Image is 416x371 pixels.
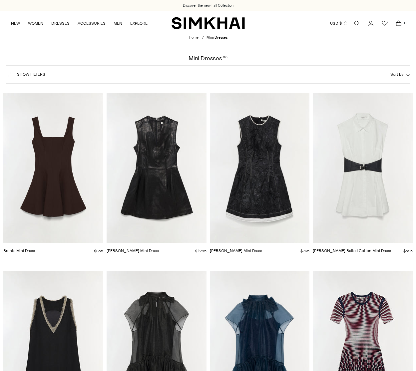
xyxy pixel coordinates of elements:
a: WOMEN [28,16,43,31]
a: Open cart modal [392,17,405,30]
span: Mini Dresses [207,35,227,40]
a: Discover the new Fall Collection [183,3,233,8]
a: [PERSON_NAME] Belted Cotton Mini Dress [313,248,391,253]
button: Show Filters [6,69,45,80]
button: USD $ [330,16,348,31]
a: NEW [11,16,20,31]
a: DRESSES [51,16,70,31]
a: MEN [114,16,122,31]
div: / [202,35,204,41]
a: Go to the account page [364,17,377,30]
a: Bronte Mini Dress [3,93,103,243]
a: Home [189,35,199,40]
h1: Mini Dresses [189,55,227,61]
a: [PERSON_NAME] Mini Dress [210,248,262,253]
a: Bronte Mini Dress [3,248,35,253]
a: EXPLORE [130,16,148,31]
span: 0 [402,20,408,26]
span: Show Filters [17,72,45,77]
span: $1,295 [195,249,207,253]
a: Adler Belted Cotton Mini Dress [313,93,413,243]
a: SIMKHAI [172,17,245,30]
span: $765 [300,249,309,253]
span: $595 [403,249,413,253]
div: 83 [223,55,227,61]
a: Wishlist [378,17,391,30]
button: Sort By [390,71,410,78]
span: Sort By [390,72,404,77]
a: [PERSON_NAME] Mini Dress [107,248,159,253]
a: Open search modal [350,17,363,30]
a: Juliette Leather Mini Dress [107,93,207,243]
a: ACCESSORIES [78,16,106,31]
a: Audrina Jacquard Mini Dress [210,93,310,243]
span: $655 [94,249,103,253]
nav: breadcrumbs [189,35,227,41]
